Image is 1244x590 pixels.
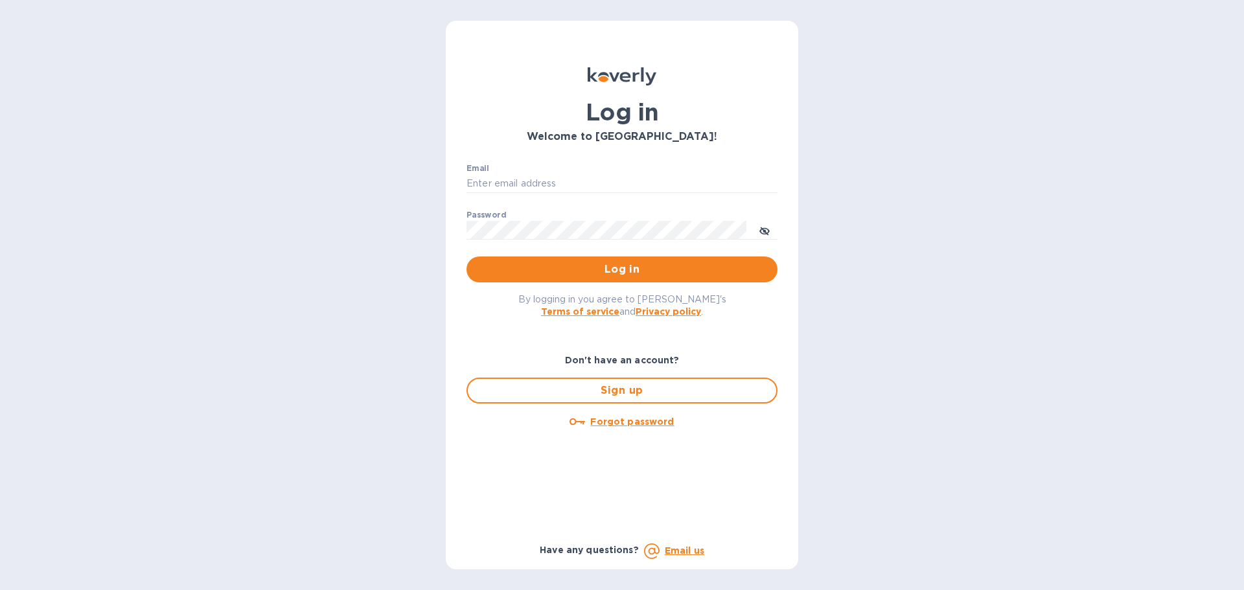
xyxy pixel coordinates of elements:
[466,98,777,126] h1: Log in
[565,355,680,365] b: Don't have an account?
[466,131,777,143] h3: Welcome to [GEOGRAPHIC_DATA]!
[540,545,639,555] b: Have any questions?
[752,217,777,243] button: toggle password visibility
[588,67,656,85] img: Koverly
[466,256,777,282] button: Log in
[636,306,701,317] a: Privacy policy
[665,545,704,556] a: Email us
[477,262,767,277] span: Log in
[466,211,506,219] label: Password
[466,174,777,194] input: Enter email address
[478,383,766,398] span: Sign up
[590,416,674,427] u: Forgot password
[541,306,619,317] a: Terms of service
[466,165,489,172] label: Email
[466,378,777,403] button: Sign up
[518,294,726,317] span: By logging in you agree to [PERSON_NAME]'s and .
